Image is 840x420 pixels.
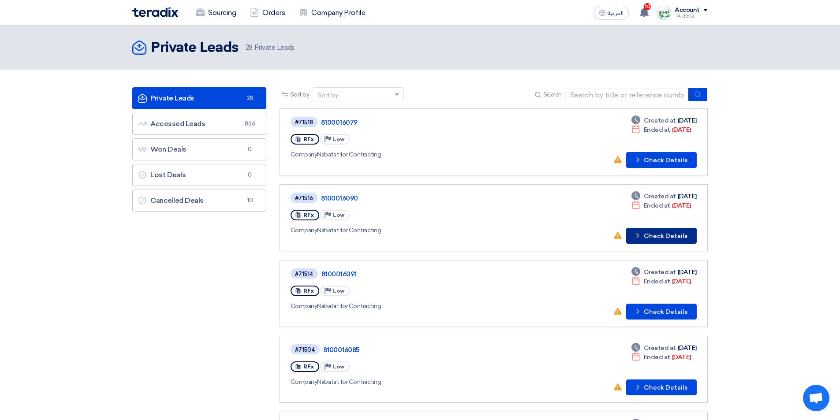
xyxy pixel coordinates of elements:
a: 8100016079 [321,119,541,126]
span: Ended at [644,353,670,362]
a: Orders [243,3,292,22]
img: Screenshot___1727703618088.png [657,6,671,20]
span: Created at [644,268,676,277]
span: Company [291,378,317,386]
div: Nabatat for Contracting [291,150,543,159]
span: 0 [245,171,255,179]
button: العربية [594,6,629,20]
span: RFx [303,212,314,218]
a: Sourcing [189,3,243,22]
span: Created at [644,343,676,353]
div: [DATE] [631,343,697,353]
div: #71516 [295,195,313,201]
div: [DATE] [631,192,697,201]
div: Account [675,7,700,14]
span: RFx [303,136,314,142]
a: 8100016091 [321,270,542,278]
button: Check Details [626,379,697,395]
div: #71518 [295,119,313,125]
span: RFx [303,364,314,370]
span: Ended at [644,277,670,286]
button: Check Details [626,152,697,168]
span: Company [291,151,317,158]
div: [DATE] [631,353,691,362]
span: Low [333,288,344,294]
input: Search by title or reference number [565,88,689,101]
span: 28 [246,44,253,52]
a: Company Profile [292,3,372,22]
div: #71504 [295,347,315,353]
div: Nabatat for Contracting [291,301,544,311]
div: Open chat [803,385,829,411]
span: Low [333,364,344,370]
div: Nabatat for Contracting [291,226,543,235]
span: RFx [303,288,314,294]
span: 28 [245,94,255,103]
div: Nabatat for Contracting [291,377,545,387]
span: 0 [245,145,255,154]
a: Won Deals0 [132,138,266,160]
div: #71514 [295,271,314,277]
a: Accessed Leads866 [132,113,266,135]
div: [DATE] [631,268,697,277]
a: Lost Deals0 [132,164,266,186]
span: 866 [245,119,255,128]
span: Private Leads [246,43,295,53]
span: Ended at [644,201,670,210]
span: Ended at [644,125,670,134]
span: Company [291,227,317,234]
button: Check Details [626,304,697,320]
div: [DATE] [631,125,691,134]
span: 10 [245,196,255,205]
div: Sort by [317,91,338,100]
h2: Private Leads [151,39,239,57]
span: Low [333,136,344,142]
div: [DATE] [631,277,691,286]
div: [DATE] [631,201,691,210]
span: Sort by [290,90,310,99]
a: 8100016085 [323,346,544,354]
img: Teradix logo [132,7,178,17]
span: Company [291,302,317,310]
span: العربية [608,10,623,16]
span: 10 [644,3,651,10]
div: TAREEQ [675,14,708,19]
a: 8100016090 [321,194,541,202]
span: Search [543,90,562,99]
span: Created at [644,192,676,201]
a: Cancelled Deals10 [132,190,266,212]
span: Low [333,212,344,218]
div: [DATE] [631,116,697,125]
a: Private Leads28 [132,87,266,109]
span: Created at [644,116,676,125]
button: Check Details [626,228,697,244]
